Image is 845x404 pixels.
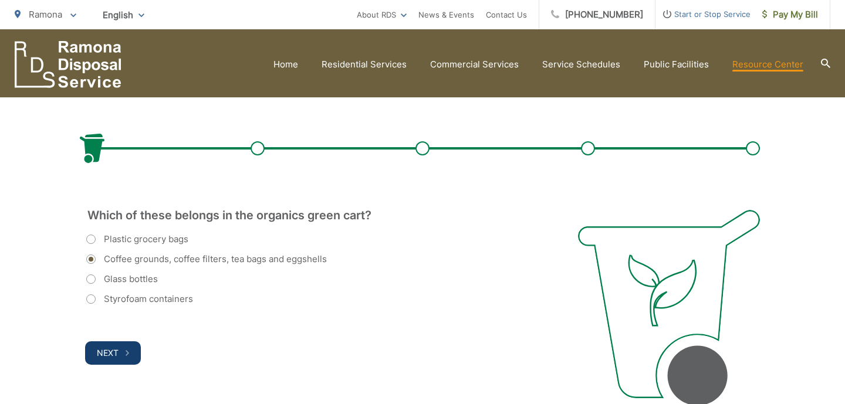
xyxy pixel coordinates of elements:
[762,8,818,22] span: Pay My Bill
[322,57,407,72] a: Residential Services
[86,252,327,266] label: Coffee grounds, coffee filters, tea bags and eggshells
[430,57,519,72] a: Commercial Services
[29,9,62,20] span: Ramona
[542,57,620,72] a: Service Schedules
[86,210,373,220] legend: Which of these belongs in the organics green cart?
[273,57,298,72] a: Home
[86,272,158,286] label: Glass bottles
[486,8,527,22] a: Contact Us
[357,8,407,22] a: About RDS
[86,292,193,306] label: Styrofoam containers
[94,5,153,25] span: English
[85,341,141,365] button: Next
[15,41,121,88] a: EDCD logo. Return to the homepage.
[97,348,119,358] span: Next
[86,232,188,246] label: Plastic grocery bags
[418,8,474,22] a: News & Events
[732,57,803,72] a: Resource Center
[644,57,709,72] a: Public Facilities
